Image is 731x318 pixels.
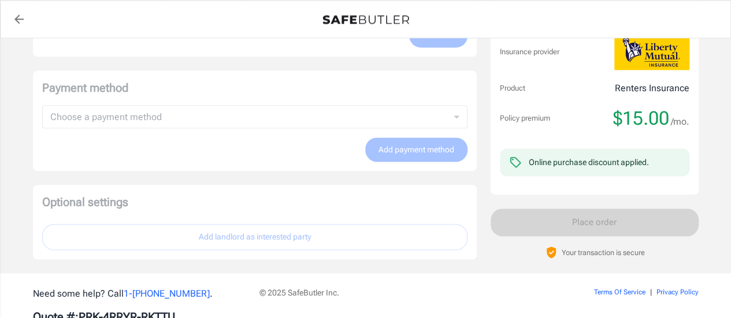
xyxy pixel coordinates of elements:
[615,81,689,95] p: Renters Insurance
[33,287,246,301] p: Need some help? Call .
[614,33,689,70] img: Liberty Mutual
[656,288,699,296] a: Privacy Policy
[500,113,550,124] p: Policy premium
[500,46,559,58] p: Insurance provider
[8,8,31,31] a: back to quotes
[124,288,210,299] a: 1-[PHONE_NUMBER]
[529,156,649,168] div: Online purchase discount applied.
[500,83,525,94] p: Product
[322,15,409,24] img: Back to quotes
[594,288,645,296] a: Terms Of Service
[650,288,652,296] span: |
[562,246,645,257] p: Your transaction is secure
[671,114,689,130] span: /mo.
[613,107,669,130] span: $15.00
[259,287,529,298] p: © 2025 SafeButler Inc.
